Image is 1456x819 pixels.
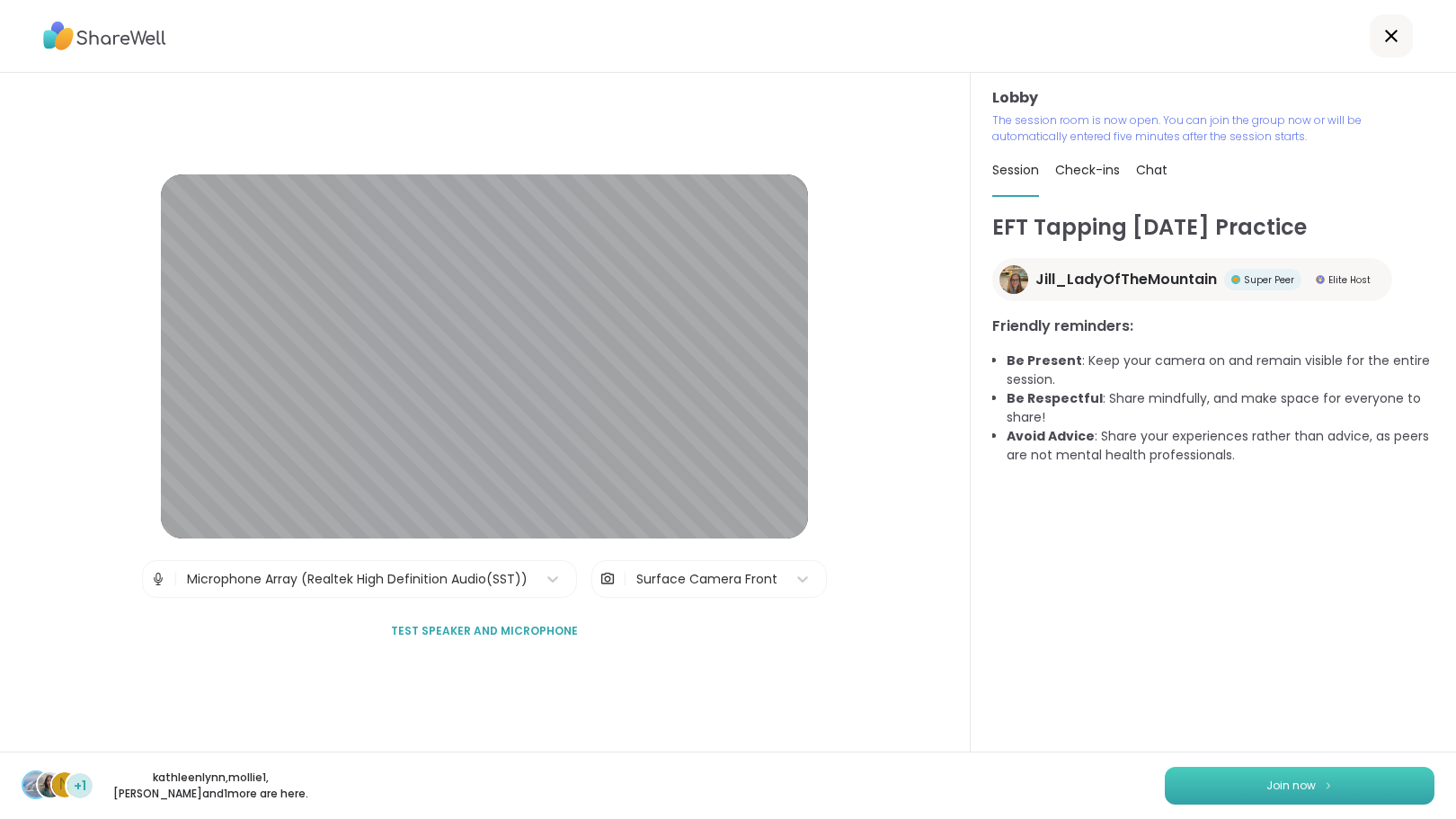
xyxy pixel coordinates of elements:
[1007,389,1434,427] li: : Share mindfully, and make space for everyone to share!
[391,623,578,639] span: Test speaker and microphone
[992,161,1039,179] span: Session
[1244,273,1294,287] span: Super Peer
[1328,273,1371,287] span: Elite Host
[1007,352,1082,369] b: Be Present
[74,777,86,796] span: +1
[1231,275,1240,284] img: Super Peer
[999,265,1028,294] img: Jill_LadyOfTheMountain
[1007,352,1434,389] li: : Keep your camera on and remain visible for the entire session.
[1007,427,1095,445] b: Avoid Advice
[1035,269,1217,290] span: Jill_LadyOfTheMountain
[38,772,63,797] img: mollie1
[1323,780,1334,790] img: ShareWell Logomark
[636,570,777,589] div: Surface Camera Front
[1007,427,1434,465] li: : Share your experiences rather than advice, as peers are not mental health professionals.
[110,770,311,802] p: kathleenlynn , mollie1 , [PERSON_NAME] and 1 more are here.
[1136,161,1167,179] span: Chat
[992,112,1434,145] p: The session room is now open. You can join the group now or will be automatically entered five mi...
[43,15,166,57] img: ShareWell Logo
[59,773,70,797] span: N
[1007,389,1103,407] b: Be Respectful
[1316,275,1325,284] img: Elite Host
[992,258,1392,301] a: Jill_LadyOfTheMountainJill_LadyOfTheMountainSuper PeerSuper PeerElite HostElite Host
[173,561,178,597] span: |
[992,316,1434,337] h3: Friendly reminders:
[1266,778,1316,794] span: Join now
[23,772,49,797] img: kathleenlynn
[992,87,1434,109] h3: Lobby
[599,561,616,597] img: Camera
[150,561,166,597] img: Microphone
[992,211,1434,244] h1: EFT Tapping [DATE] Practice
[384,612,585,650] button: Test speaker and microphone
[623,561,627,597] span: |
[187,570,528,589] div: Microphone Array (Realtek High Definition Audio(SST))
[1055,161,1120,179] span: Check-ins
[1165,767,1434,805] button: Join now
